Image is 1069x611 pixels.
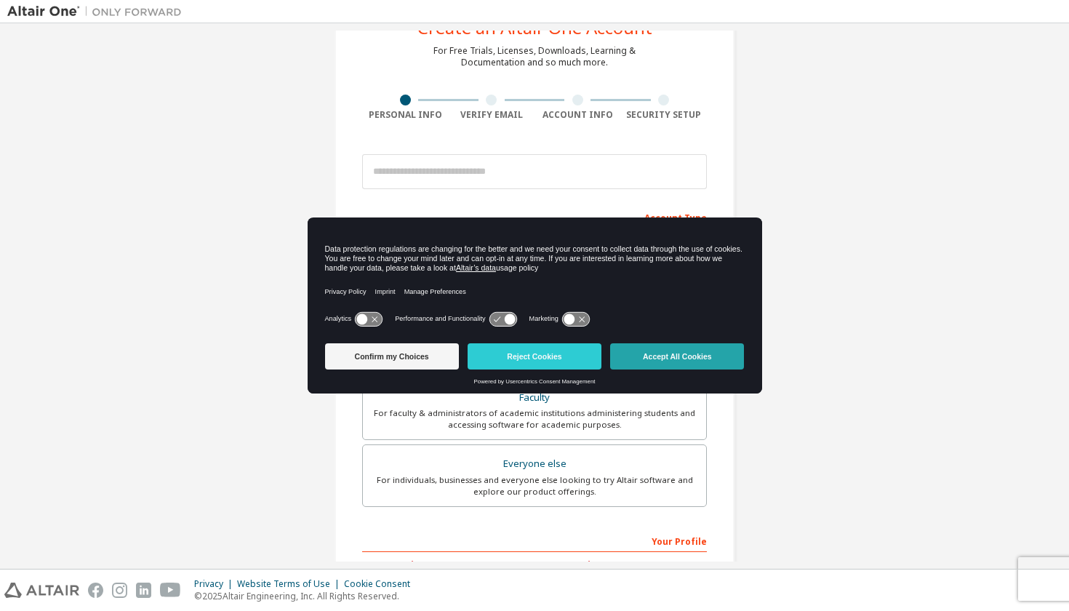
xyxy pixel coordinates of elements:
[539,559,707,571] label: Last Name
[534,109,621,121] div: Account Info
[362,109,449,121] div: Personal Info
[344,578,419,590] div: Cookie Consent
[160,583,181,598] img: youtube.svg
[362,559,530,571] label: First Name
[362,205,707,228] div: Account Type
[362,529,707,552] div: Your Profile
[136,583,151,598] img: linkedin.svg
[372,407,697,431] div: For faculty & administrators of academic institutions administering students and accessing softwa...
[372,474,697,498] div: For individuals, businesses and everyone else looking to try Altair software and explore our prod...
[7,4,189,19] img: Altair One
[449,109,535,121] div: Verify Email
[194,590,419,602] p: © 2025 Altair Engineering, Inc. All Rights Reserved.
[112,583,127,598] img: instagram.svg
[237,578,344,590] div: Website Terms of Use
[372,388,697,408] div: Faculty
[621,109,708,121] div: Security Setup
[433,45,636,68] div: For Free Trials, Licenses, Downloads, Learning & Documentation and so much more.
[372,454,697,474] div: Everyone else
[4,583,79,598] img: altair_logo.svg
[194,578,237,590] div: Privacy
[417,19,652,36] div: Create an Altair One Account
[88,583,103,598] img: facebook.svg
